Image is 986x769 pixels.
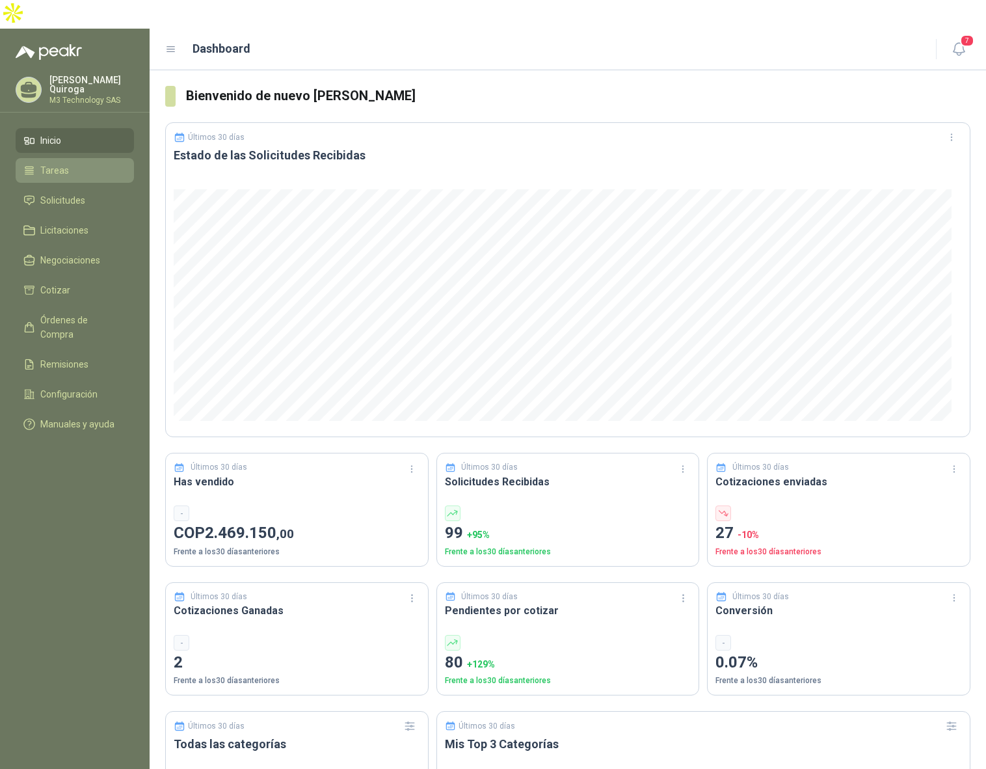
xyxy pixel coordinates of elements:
h3: Mis Top 3 Categorías [445,736,962,752]
span: Manuales y ayuda [40,417,114,431]
span: ,00 [276,526,294,541]
span: Licitaciones [40,223,88,237]
span: Negociaciones [40,253,100,267]
p: 0.07% [715,651,962,675]
p: Últimos 30 días [459,722,515,731]
p: 99 [445,521,691,546]
span: 7 [960,34,974,47]
div: - [174,635,189,651]
p: Últimos 30 días [188,722,245,731]
h3: Bienvenido de nuevo [PERSON_NAME] [186,86,970,106]
button: 7 [947,38,970,61]
p: Últimos 30 días [188,133,245,142]
p: Últimos 30 días [461,591,518,603]
p: M3 Technology SAS [49,96,134,104]
p: Frente a los 30 días anteriores [445,546,691,558]
span: Configuración [40,387,98,401]
span: Remisiones [40,357,88,371]
p: Últimos 30 días [461,461,518,474]
h3: Estado de las Solicitudes Recibidas [174,148,962,163]
h3: Has vendido [174,474,420,490]
a: Solicitudes [16,188,134,213]
span: Órdenes de Compra [40,313,122,342]
span: + 129 % [467,659,495,669]
p: Últimos 30 días [191,591,247,603]
p: Últimos 30 días [732,591,789,603]
h3: Cotizaciones Ganadas [174,602,420,619]
span: Cotizar [40,283,70,297]
p: Frente a los 30 días anteriores [715,546,962,558]
h3: Solicitudes Recibidas [445,474,691,490]
a: Tareas [16,158,134,183]
p: Frente a los 30 días anteriores [445,675,691,687]
a: Órdenes de Compra [16,308,134,347]
p: 80 [445,651,691,675]
span: Inicio [40,133,61,148]
h3: Todas las categorías [174,736,420,752]
p: COP [174,521,420,546]
a: Cotizar [16,278,134,303]
h3: Conversión [715,602,962,619]
span: 2.469.150 [205,524,294,542]
div: - [715,635,731,651]
p: Últimos 30 días [732,461,789,474]
a: Remisiones [16,352,134,377]
a: Inicio [16,128,134,153]
h1: Dashboard [193,40,250,58]
span: -10 % [738,530,759,540]
p: 27 [715,521,962,546]
p: Frente a los 30 días anteriores [174,675,420,687]
a: Manuales y ayuda [16,412,134,437]
a: Negociaciones [16,248,134,273]
span: + 95 % [467,530,490,540]
p: Últimos 30 días [191,461,247,474]
h3: Cotizaciones enviadas [715,474,962,490]
p: Frente a los 30 días anteriores [174,546,420,558]
img: Logo peakr [16,44,82,60]
span: Solicitudes [40,193,85,208]
a: Licitaciones [16,218,134,243]
a: Configuración [16,382,134,407]
p: [PERSON_NAME] Quiroga [49,75,134,94]
div: - [174,506,189,521]
span: Tareas [40,163,69,178]
p: 2 [174,651,420,675]
h3: Pendientes por cotizar [445,602,691,619]
p: Frente a los 30 días anteriores [715,675,962,687]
